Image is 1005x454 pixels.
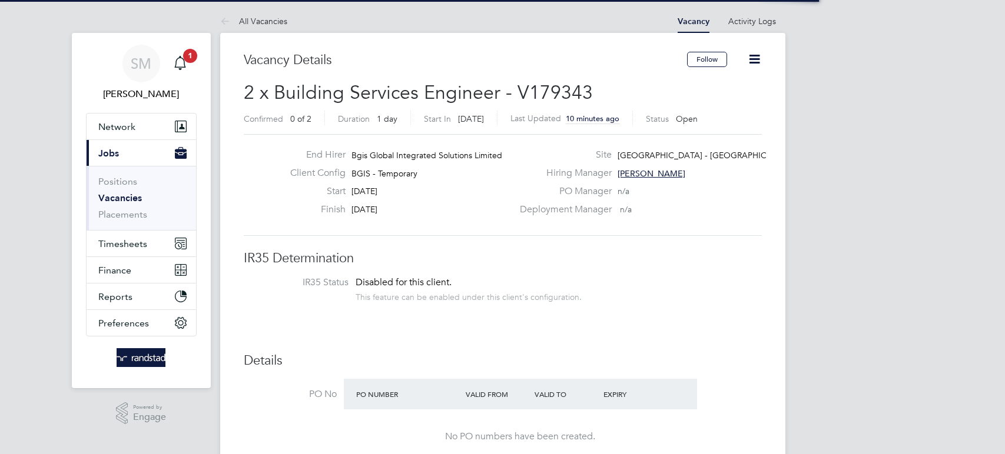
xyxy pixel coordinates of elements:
span: Scott McGlynn [86,87,197,101]
div: Jobs [87,166,196,230]
div: Valid From [463,383,532,405]
button: Timesheets [87,231,196,256]
label: PO No [244,388,337,400]
span: [GEOGRAPHIC_DATA] - [GEOGRAPHIC_DATA] [618,150,795,161]
a: Positions [98,176,137,187]
label: IR35 Status [256,276,349,289]
img: randstad-logo-retina.png [117,348,165,367]
span: n/a [620,204,632,215]
label: Deployment Manager [513,203,612,216]
span: Powered by [133,402,166,412]
label: Last Updated [510,113,561,123]
span: Timesheets [98,238,147,249]
label: End Hirer [281,149,346,161]
span: Disabled for this client. [356,276,452,288]
a: Go to home page [86,348,197,367]
button: Follow [687,52,727,67]
span: 1 day [377,113,397,124]
button: Finance [87,257,196,283]
span: Reports [98,291,132,302]
a: 1 [168,45,192,82]
span: Bgis Global Integrated Solutions Limited [351,150,502,161]
a: Activity Logs [728,16,776,26]
button: Preferences [87,310,196,336]
a: Vacancies [98,192,142,203]
button: Network [87,113,196,139]
span: 2 x Building Services Engineer - V179343 [244,81,593,104]
label: Finish [281,203,346,216]
span: 0 of 2 [290,113,311,124]
span: Jobs [98,148,119,159]
label: Confirmed [244,113,283,124]
a: Powered byEngage [116,402,166,425]
span: Finance [98,265,131,276]
h3: Vacancy Details [244,52,687,69]
div: Valid To [532,383,601,405]
nav: Main navigation [72,33,211,388]
span: 1 [183,49,197,63]
span: [DATE] [351,204,377,215]
div: This feature can be enabled under this client's configuration. [356,289,582,302]
label: Site [513,149,612,161]
span: 10 minutes ago [566,113,619,123]
label: Start In [424,113,451,124]
span: [DATE] [351,186,377,196]
span: [DATE] [458,113,484,124]
span: [PERSON_NAME] [618,168,685,179]
span: Network [98,121,135,132]
label: Start [281,185,346,198]
div: Expiry [601,383,669,405]
a: Vacancy [678,16,709,26]
span: Open [676,113,698,124]
div: No PO numbers have been created. [356,430,685,443]
a: SM[PERSON_NAME] [86,45,197,101]
label: Duration [338,113,370,124]
h3: IR35 Determination [244,250,762,267]
span: Engage [133,412,166,422]
span: n/a [618,186,629,196]
span: SM [131,56,151,71]
h3: Details [244,352,762,369]
button: Jobs [87,140,196,166]
span: Preferences [98,318,149,329]
label: Hiring Manager [513,167,612,179]
button: Reports [87,283,196,309]
label: Client Config [281,167,346,179]
label: Status [646,113,669,124]
label: PO Manager [513,185,612,198]
a: All Vacancies [220,16,287,26]
a: Placements [98,209,147,220]
div: PO Number [353,383,463,405]
span: BGIS - Temporary [351,168,417,179]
